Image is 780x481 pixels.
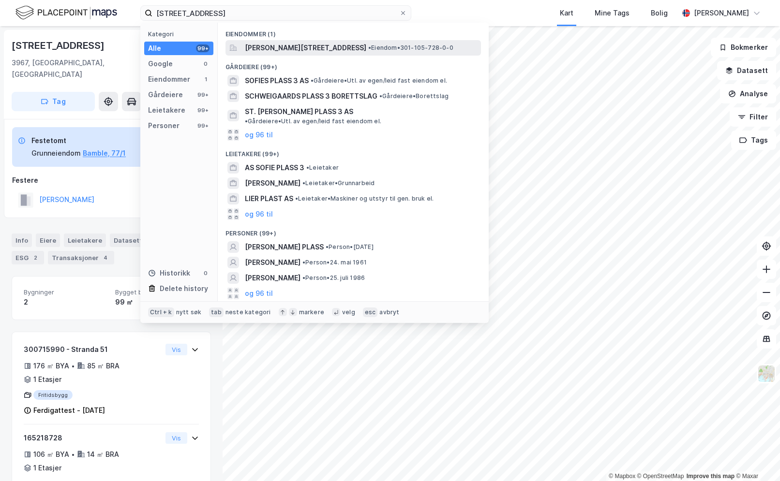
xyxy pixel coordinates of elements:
[687,473,735,480] a: Improve this map
[245,241,324,253] span: [PERSON_NAME] PLASS
[30,253,40,262] div: 2
[245,90,377,102] span: SCHWEIGAARDS PLASS 3 BORETTSLAG
[368,44,371,51] span: •
[637,473,684,480] a: OpenStreetMap
[326,243,329,250] span: •
[196,122,210,130] div: 99+
[12,92,95,111] button: Tag
[730,107,776,127] button: Filter
[302,259,305,266] span: •
[101,253,110,262] div: 4
[595,7,630,19] div: Mine Tags
[31,135,126,146] div: Festetomt
[311,77,447,85] span: Gårdeiere • Utl. av egen/leid fast eiendom el.
[651,7,668,19] div: Bolig
[245,75,309,87] span: SOFIES PLASS 3 AS
[379,308,399,316] div: avbryt
[196,91,210,99] div: 99+
[732,435,780,481] div: Kontrollprogram for chat
[245,117,381,125] span: Gårdeiere • Utl. av egen/leid fast eiendom el.
[87,360,120,372] div: 85 ㎡ BRA
[694,7,749,19] div: [PERSON_NAME]
[218,23,489,40] div: Eiendommer (1)
[342,308,355,316] div: velg
[24,296,107,308] div: 2
[295,195,434,203] span: Leietaker • Maskiner og utstyr til gen. bruk el.
[148,104,185,116] div: Leietakere
[148,120,180,131] div: Personer
[311,77,314,84] span: •
[218,222,489,239] div: Personer (99+)
[148,267,190,279] div: Historikk
[295,195,298,202] span: •
[148,43,161,54] div: Alle
[368,44,453,52] span: Eiendom • 301-105-728-0-0
[33,449,69,460] div: 106 ㎡ BYA
[176,308,202,316] div: nytt søk
[110,233,146,247] div: Datasett
[245,208,273,220] button: og 96 til
[12,38,106,53] div: [STREET_ADDRESS]
[71,362,75,370] div: •
[12,175,210,186] div: Festere
[218,56,489,73] div: Gårdeiere (99+)
[24,344,162,355] div: 300715990 - Stranda 51
[12,233,32,247] div: Info
[245,42,366,54] span: [PERSON_NAME][STREET_ADDRESS]
[115,288,199,296] span: Bygget bygningsområde
[33,405,105,416] div: Ferdigattest - [DATE]
[31,147,81,159] div: Grunneiendom
[33,360,69,372] div: 176 ㎡ BYA
[379,92,382,100] span: •
[379,92,449,100] span: Gårdeiere • Borettslag
[306,164,339,172] span: Leietaker
[160,283,208,294] div: Delete history
[302,179,305,187] span: •
[732,435,780,481] iframe: Chat Widget
[302,274,365,282] span: Person • 25. juli 1986
[64,233,106,247] div: Leietakere
[196,44,210,52] div: 99+
[245,272,300,284] span: [PERSON_NAME]
[24,432,162,444] div: 165218728
[245,193,293,204] span: LIER PLAST AS
[731,131,776,150] button: Tags
[245,257,300,268] span: [PERSON_NAME]
[302,179,375,187] span: Leietaker • Grunnarbeid
[720,84,776,103] button: Analyse
[33,374,61,385] div: 1 Etasjer
[245,288,273,299] button: og 96 til
[299,308,324,316] div: markere
[711,38,776,57] button: Bokmerker
[148,73,190,85] div: Eiendommer
[196,106,210,114] div: 99+
[225,308,271,316] div: neste kategori
[148,89,183,101] div: Gårdeiere
[717,61,776,80] button: Datasett
[245,117,248,125] span: •
[218,143,489,160] div: Leietakere (99+)
[48,251,114,264] div: Transaksjoner
[326,243,374,251] span: Person • [DATE]
[209,307,224,317] div: tab
[83,147,126,159] button: Bamble, 77/1
[36,233,60,247] div: Eiere
[245,129,273,141] button: og 96 til
[33,462,61,474] div: 1 Etasjer
[245,177,300,189] span: [PERSON_NAME]
[757,364,776,383] img: Z
[202,75,210,83] div: 1
[115,296,199,308] div: 99 ㎡
[71,451,75,458] div: •
[15,4,117,21] img: logo.f888ab2527a4732fd821a326f86c7f29.svg
[302,259,367,266] span: Person • 24. mai 1961
[609,473,635,480] a: Mapbox
[165,344,187,355] button: Vis
[245,162,304,174] span: AS SOFIE PLASS 3
[202,60,210,68] div: 0
[245,106,353,117] span: ST. [PERSON_NAME] PLASS 3 AS
[165,432,187,444] button: Vis
[24,288,107,296] span: Bygninger
[152,6,399,20] input: Søk på adresse, matrikkel, gårdeiere, leietakere eller personer
[302,274,305,281] span: •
